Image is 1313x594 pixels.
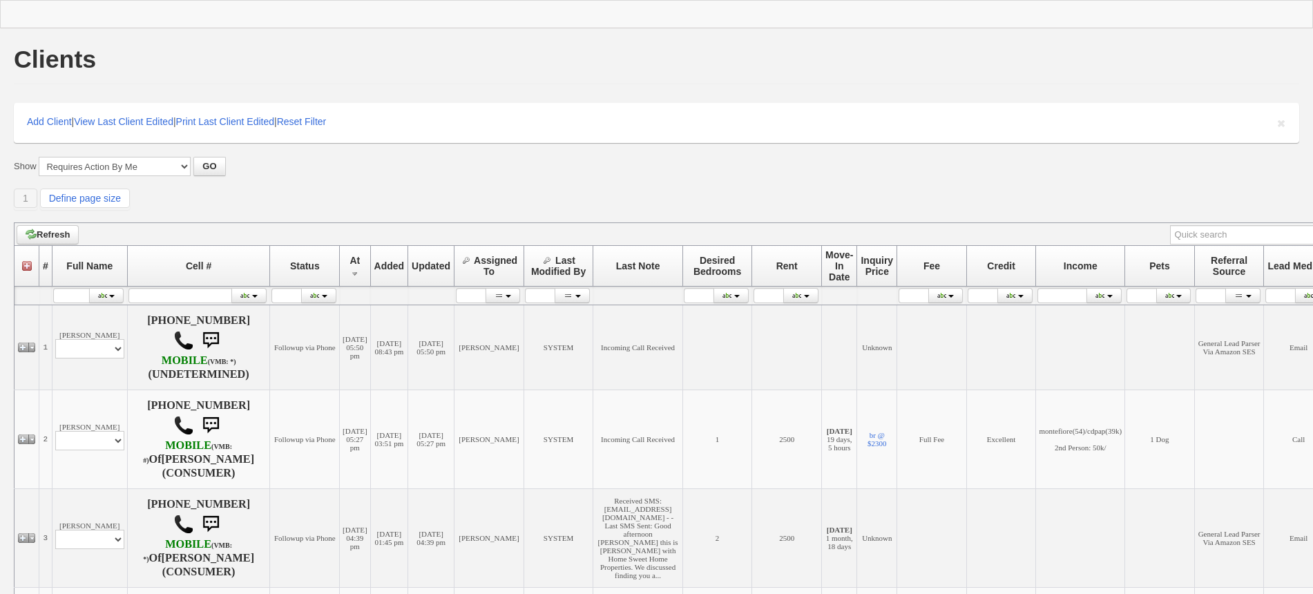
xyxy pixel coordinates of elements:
[208,358,236,365] font: (VMB: *)
[827,427,852,435] b: [DATE]
[270,390,340,489] td: Followup via Phone
[193,157,225,176] button: GO
[827,526,852,534] b: [DATE]
[14,189,37,208] a: 1
[412,260,450,271] span: Updated
[39,246,52,287] th: #
[197,412,224,439] img: sms.png
[408,390,454,489] td: [DATE] 05:27 pm
[857,305,897,390] td: Unknown
[173,415,194,436] img: call.png
[270,305,340,390] td: Followup via Phone
[173,514,194,535] img: call.png
[176,116,274,127] a: Print Last Client Edited
[987,260,1015,271] span: Credit
[340,390,370,489] td: [DATE] 05:27 pm
[39,305,52,390] td: 1
[616,260,660,271] span: Last Note
[52,305,127,390] td: [PERSON_NAME]
[162,453,255,466] b: [PERSON_NAME]
[593,390,682,489] td: Incoming Call Received
[593,305,682,390] td: Incoming Call Received
[1064,260,1098,271] span: Income
[682,489,752,588] td: 2
[52,390,127,489] td: [PERSON_NAME]
[822,390,857,489] td: 19 days, 5 hours
[370,489,408,588] td: [DATE] 01:45 pm
[524,489,593,588] td: SYSTEM
[966,390,1036,489] td: Excellent
[197,327,224,354] img: sms.png
[1211,255,1247,277] span: Referral Source
[14,160,37,173] label: Show
[17,225,79,245] a: Refresh
[165,538,211,550] font: MOBILE
[408,489,454,588] td: [DATE] 04:39 pm
[370,305,408,390] td: [DATE] 08:43 pm
[131,399,267,479] h4: [PHONE_NUMBER] Of (CONSUMER)
[1036,390,1125,489] td: montefiore(54)/cdpap(39k) 2nd Person: 50k/
[474,255,517,277] span: Assigned To
[74,116,173,127] a: View Last Client Edited
[524,305,593,390] td: SYSTEM
[857,489,897,588] td: Unknown
[340,305,370,390] td: [DATE] 05:50 pm
[349,255,360,266] span: At
[868,431,887,448] a: br @ $2300
[374,260,405,271] span: Added
[162,354,208,367] font: MOBILE
[593,489,682,588] td: Received SMS: [EMAIL_ADDRESS][DOMAIN_NAME] - - Last SMS Sent: Good afternoon [PERSON_NAME] this i...
[39,390,52,489] td: 2
[454,489,524,588] td: [PERSON_NAME]
[173,330,194,351] img: call.png
[825,249,853,282] span: Move-In Date
[897,390,967,489] td: Full Fee
[131,314,267,381] h4: [PHONE_NUMBER] (UNDETERMINED)
[290,260,320,271] span: Status
[277,116,327,127] a: Reset Filter
[186,260,211,271] span: Cell #
[752,489,822,588] td: 2500
[14,47,96,72] h1: Clients
[143,538,232,564] b: Verizon Wireless
[14,103,1299,143] div: | | |
[822,489,857,588] td: 1 month, 18 days
[454,390,524,489] td: [PERSON_NAME]
[66,260,113,271] span: Full Name
[1194,489,1264,588] td: General Lead Parser Via Amazon SES
[1194,305,1264,390] td: General Lead Parser Via Amazon SES
[39,489,52,588] td: 3
[524,390,593,489] td: SYSTEM
[861,255,893,277] span: Inquiry Price
[52,489,127,588] td: [PERSON_NAME]
[454,305,524,390] td: [PERSON_NAME]
[693,255,741,277] span: Desired Bedrooms
[270,489,340,588] td: Followup via Phone
[131,498,267,578] h4: [PHONE_NUMBER] Of (CONSUMER)
[143,439,232,466] b: AT&T Wireless
[165,439,211,452] font: MOBILE
[162,354,236,367] b: Verizon Wireless
[682,390,752,489] td: 1
[197,510,224,538] img: sms.png
[923,260,940,271] span: Fee
[531,255,586,277] span: Last Modified By
[370,390,408,489] td: [DATE] 03:51 pm
[776,260,798,271] span: Rent
[408,305,454,390] td: [DATE] 05:50 pm
[162,552,255,564] b: [PERSON_NAME]
[340,489,370,588] td: [DATE] 04:39 pm
[752,390,822,489] td: 2500
[40,189,130,208] a: Define page size
[27,116,72,127] a: Add Client
[1125,390,1195,489] td: 1 Dog
[1149,260,1170,271] span: Pets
